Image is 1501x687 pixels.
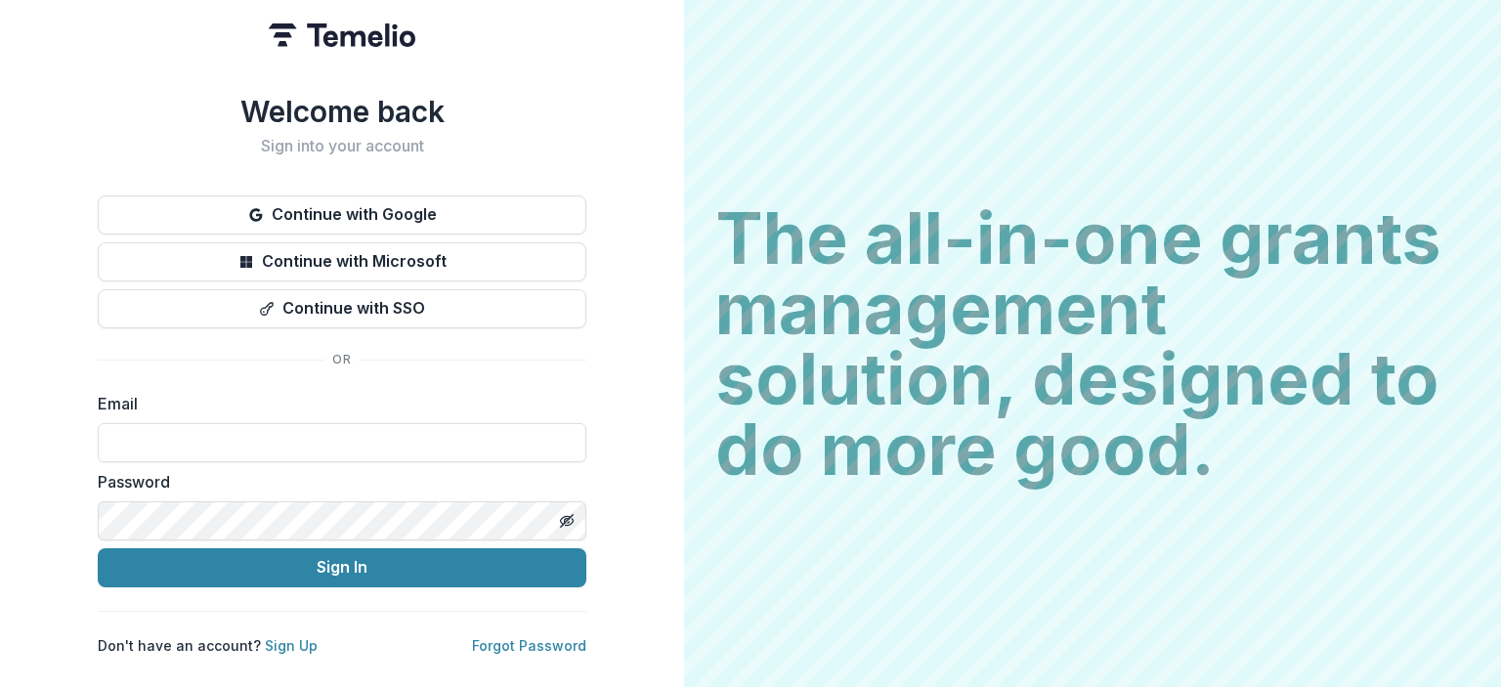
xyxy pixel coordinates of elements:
[269,23,415,47] img: Temelio
[472,637,586,654] a: Forgot Password
[98,289,586,328] button: Continue with SSO
[265,637,318,654] a: Sign Up
[98,635,318,656] p: Don't have an account?
[98,94,586,129] h1: Welcome back
[551,505,582,537] button: Toggle password visibility
[98,195,586,235] button: Continue with Google
[98,137,586,155] h2: Sign into your account
[98,392,575,415] label: Email
[98,470,575,494] label: Password
[98,242,586,281] button: Continue with Microsoft
[98,548,586,587] button: Sign In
